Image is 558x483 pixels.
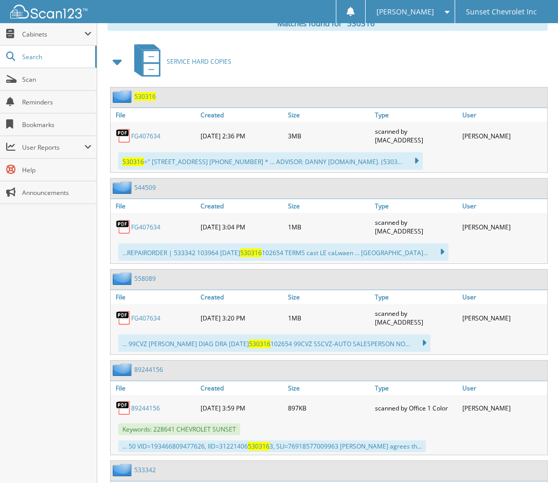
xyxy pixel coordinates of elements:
img: folder2.png [113,90,134,103]
div: scanned by Office 1 Color [372,398,460,418]
a: Type [372,108,460,122]
div: scanned by [MAC_ADDRESS] [372,216,460,238]
a: Type [372,381,460,395]
a: User [460,108,547,122]
a: 533342 [134,466,156,474]
a: Created [198,108,285,122]
a: 530316 [134,92,156,101]
span: Cabinets [22,30,84,39]
a: 89244156 [131,404,160,413]
span: 530316 [122,157,144,166]
iframe: Chat Widget [507,434,558,483]
div: 897KB [285,398,373,418]
a: Created [198,381,285,395]
a: Size [285,199,373,213]
span: 530316 [248,442,269,451]
a: 89244156 [134,365,163,374]
div: ...REPAIRORDER | 533342 103964 [DATE] 102654 TERMS cast LE caLwaen ... [GEOGRAPHIC_DATA]... [118,243,448,261]
div: [DATE] 3:59 PM [198,398,285,418]
a: FG407634 [131,132,160,140]
a: Created [198,290,285,304]
a: Size [285,290,373,304]
span: [PERSON_NAME] [376,9,434,15]
div: 3MB [285,124,373,147]
a: Size [285,108,373,122]
a: FG407634 [131,223,160,231]
div: [DATE] 3:20 PM [198,307,285,329]
a: File [111,290,198,304]
div: [PERSON_NAME] [460,124,547,147]
img: PDF.png [116,310,131,326]
span: Bookmarks [22,120,92,129]
a: File [111,381,198,395]
div: [PERSON_NAME] [460,307,547,329]
img: folder2.png [113,181,134,194]
img: PDF.png [116,128,131,144]
span: Search [22,52,90,61]
div: ... 50 VID=193466809477626, IID=31221406 3, SLI=76918577009963 [PERSON_NAME] agrees th... [118,440,426,452]
a: 544509 [134,183,156,192]
div: 1MB [285,307,373,329]
a: User [460,199,547,213]
span: 530316 [249,339,271,348]
a: SERVICE HARD COPIES [128,41,231,82]
div: Matches found for "530316" [107,15,548,31]
span: Keywords: 228641 CHEVROLET SUNSET [118,423,240,435]
span: Announcements [22,188,92,197]
div: scanned by [MAC_ADDRESS] [372,124,460,147]
img: scan123-logo-white.svg [10,5,87,19]
span: Help [22,166,92,174]
div: [DATE] 2:36 PM [198,124,285,147]
a: User [460,290,547,304]
img: folder2.png [113,363,134,376]
div: [PERSON_NAME] [460,398,547,418]
a: FG407634 [131,314,160,323]
a: File [111,108,198,122]
div: =" [STREET_ADDRESS] [PHONE_NUMBER] * ... ADVISOR: DANNY [DOMAIN_NAME]. (5303... [118,152,423,170]
a: Type [372,199,460,213]
a: Created [198,199,285,213]
span: Reminders [22,98,92,106]
span: Sunset Chevrolet Inc [466,9,537,15]
span: Scan [22,75,92,84]
div: scanned by [MAC_ADDRESS] [372,307,460,329]
span: User Reports [22,143,84,152]
img: folder2.png [113,272,134,285]
div: [PERSON_NAME] [460,216,547,238]
div: ... 99CVZ [PERSON_NAME] DIAG DRA [DATE] 102654 99CVZ SSCVZ-AUTO SALESPERSON NO... [118,334,430,352]
span: SERVICE HARD COPIES [167,57,231,66]
a: User [460,381,547,395]
div: [DATE] 3:04 PM [198,216,285,238]
img: PDF.png [116,219,131,235]
a: Type [372,290,460,304]
div: 1MB [285,216,373,238]
span: 530316 [240,248,262,257]
img: PDF.png [116,400,131,416]
a: Size [285,381,373,395]
a: File [111,199,198,213]
a: 558089 [134,274,156,283]
img: folder2.png [113,463,134,476]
